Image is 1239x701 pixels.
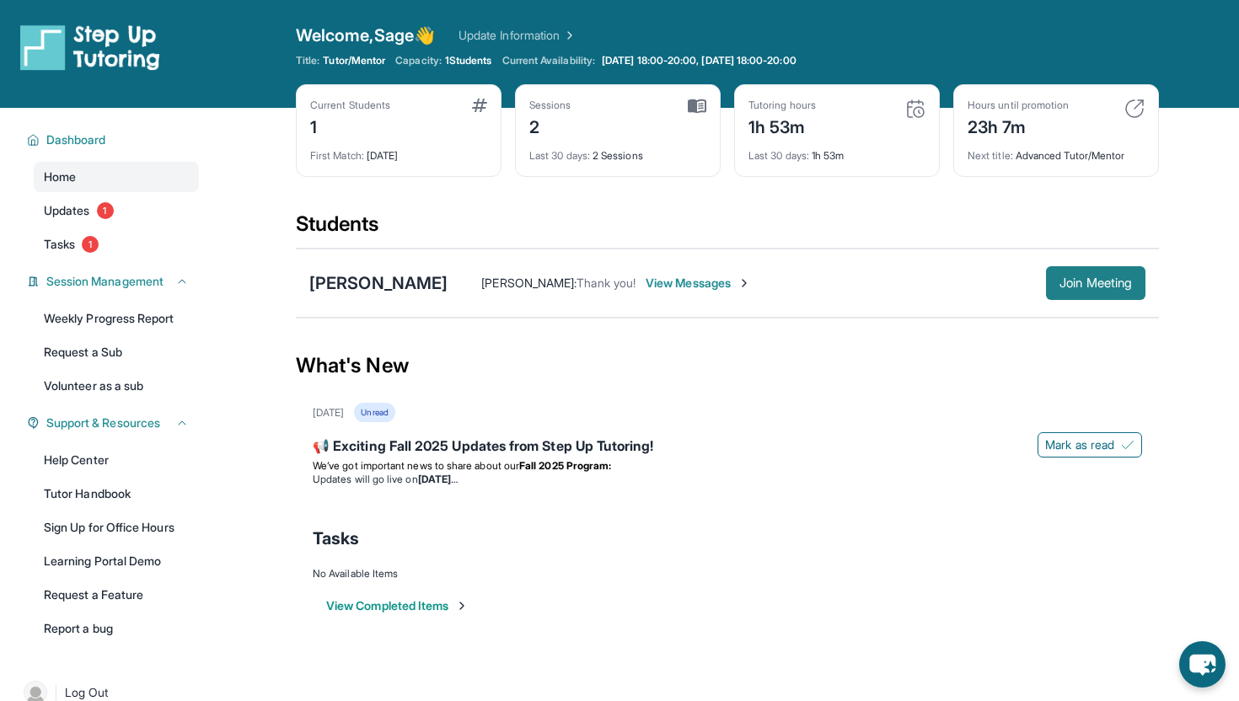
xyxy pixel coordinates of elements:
div: 1h 53m [748,139,925,163]
img: card [688,99,706,114]
span: Thank you! [577,276,636,290]
a: Updates1 [34,195,199,226]
button: Support & Resources [40,415,189,431]
img: Chevron Right [560,27,577,44]
span: Tasks [44,236,75,253]
img: Mark as read [1121,438,1134,452]
div: Tutoring hours [748,99,816,112]
span: 1 [97,202,114,219]
a: Help Center [34,445,199,475]
span: 1 Students [445,54,492,67]
div: Advanced Tutor/Mentor [968,139,1145,163]
div: 1h 53m [748,112,816,139]
span: Title: [296,54,319,67]
span: Join Meeting [1059,278,1132,288]
a: Request a Feature [34,580,199,610]
div: Current Students [310,99,390,112]
div: 📢 Exciting Fall 2025 Updates from Step Up Tutoring! [313,436,1142,459]
div: [PERSON_NAME] [309,271,448,295]
a: Home [34,162,199,192]
img: card [472,99,487,112]
span: Last 30 days : [748,149,809,162]
span: View Messages [646,275,751,292]
div: 2 [529,112,571,139]
span: Tutor/Mentor [323,54,385,67]
span: Updates [44,202,90,219]
span: Next title : [968,149,1013,162]
button: Join Meeting [1046,266,1145,300]
button: View Completed Items [326,597,469,614]
div: 23h 7m [968,112,1069,139]
a: Tasks1 [34,229,199,260]
li: Updates will go live on [313,473,1142,486]
a: Sign Up for Office Hours [34,512,199,543]
a: [DATE] 18:00-20:00, [DATE] 18:00-20:00 [598,54,800,67]
span: Session Management [46,273,164,290]
div: 2 Sessions [529,139,706,163]
div: Students [296,211,1159,248]
div: What's New [296,329,1159,403]
span: 1 [82,236,99,253]
span: [DATE] 18:00-20:00, [DATE] 18:00-20:00 [602,54,796,67]
span: Capacity: [395,54,442,67]
span: Support & Resources [46,415,160,431]
strong: Fall 2025 Program: [519,459,611,472]
a: Volunteer as a sub [34,371,199,401]
strong: [DATE] [418,473,458,485]
div: Hours until promotion [968,99,1069,112]
div: [DATE] [310,139,487,163]
div: Unread [354,403,394,422]
div: Sessions [529,99,571,112]
span: Log Out [65,684,109,701]
div: 1 [310,112,390,139]
img: card [1124,99,1145,119]
button: Mark as read [1038,432,1142,458]
a: Request a Sub [34,337,199,367]
span: Tasks [313,527,359,550]
img: Chevron-Right [737,276,751,290]
img: card [905,99,925,119]
span: Welcome, Sage 👋 [296,24,435,47]
button: Session Management [40,273,189,290]
div: No Available Items [313,567,1142,581]
span: Mark as read [1045,436,1114,453]
a: Update Information [459,27,577,44]
span: Dashboard [46,131,106,148]
a: Weekly Progress Report [34,303,199,334]
a: Report a bug [34,613,199,644]
img: logo [20,24,160,71]
span: [PERSON_NAME] : [481,276,577,290]
span: Current Availability: [502,54,595,67]
a: Learning Portal Demo [34,546,199,576]
div: [DATE] [313,406,344,420]
span: Last 30 days : [529,149,590,162]
span: We’ve got important news to share about our [313,459,519,472]
button: Dashboard [40,131,189,148]
span: First Match : [310,149,364,162]
button: chat-button [1179,641,1226,688]
a: Tutor Handbook [34,479,199,509]
span: Home [44,169,76,185]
